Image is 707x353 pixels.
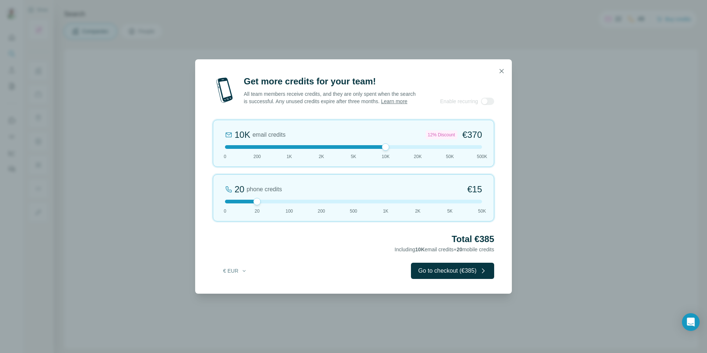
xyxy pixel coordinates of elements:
[213,233,494,245] h2: Total €385
[213,76,236,105] img: mobile-phone
[414,153,422,160] span: 20K
[395,247,494,252] span: Including email credits + mobile credits
[383,208,388,214] span: 1K
[224,208,226,214] span: 0
[318,208,325,214] span: 200
[286,153,292,160] span: 1K
[382,153,390,160] span: 10K
[477,153,487,160] span: 500K
[244,90,416,105] p: All team members receive credits, and they are only spent when the search is successful. Any unus...
[285,208,293,214] span: 100
[478,208,486,214] span: 50K
[467,184,482,195] span: €15
[224,153,226,160] span: 0
[253,130,286,139] span: email credits
[350,208,357,214] span: 500
[446,153,454,160] span: 50K
[381,98,408,104] a: Learn more
[351,153,356,160] span: 5K
[319,153,324,160] span: 2K
[415,247,425,252] span: 10K
[253,153,261,160] span: 200
[682,313,700,331] div: Open Intercom Messenger
[415,208,421,214] span: 2K
[235,129,250,141] div: 10K
[235,184,245,195] div: 20
[411,263,494,279] button: Go to checkout (€385)
[255,208,260,214] span: 20
[462,129,482,141] span: €370
[218,264,252,277] button: € EUR
[440,98,478,105] span: Enable recurring
[447,208,453,214] span: 5K
[457,247,462,252] span: 20
[426,130,457,139] div: 12% Discount
[247,185,282,194] span: phone credits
